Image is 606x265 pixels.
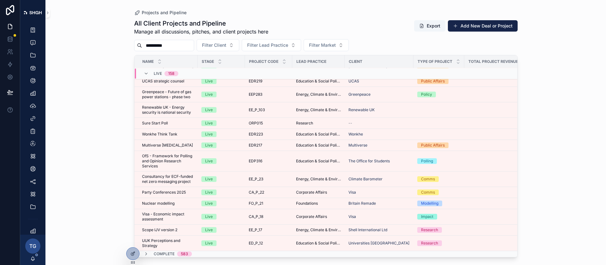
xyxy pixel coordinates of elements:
a: EE_P_23 [249,177,288,182]
span: Renewable UK - Energy security is national security [142,105,194,115]
span: Climate Barometer [348,177,383,182]
span: EDR223 [249,132,263,137]
span: 3,000.00 [468,143,538,148]
a: Renewable UK [348,107,375,112]
a: Sure Start Poll [142,121,194,126]
span: ED_P_12 [249,241,263,246]
span: Consultancy for ECF-funded net zero messaging project [142,174,194,184]
a: The Office for Students [348,159,410,164]
a: Live [201,240,241,246]
a: 4,250.00 [468,79,538,84]
a: Live [201,131,241,137]
div: Public Affairs [421,142,445,148]
div: Live [205,131,213,137]
span: Nuclear modelling [142,201,175,206]
a: 8,000.00 [468,132,538,137]
button: Select Button [197,39,239,51]
a: Live [201,92,241,97]
a: Corporate Affairs [296,214,341,219]
a: Renewable UK [348,107,410,112]
a: Public Affairs [417,142,460,148]
span: FO_P_21 [249,201,263,206]
a: Visa [348,214,410,219]
span: EE_P_103 [249,107,265,112]
a: Live [201,158,241,164]
span: ORP015 [249,121,263,126]
a: Research [417,240,460,246]
h1: All Client Projects and Pipeline [134,19,268,28]
div: Live [205,78,213,84]
a: Impact [417,214,460,220]
div: Research [421,240,438,246]
a: Policy [417,92,460,97]
a: Universities [GEOGRAPHIC_DATA] [348,241,410,246]
a: Climate Barometer [348,177,410,182]
a: Live [201,176,241,182]
span: -- [348,121,352,126]
span: 120,000.00 [468,227,538,232]
a: Multiverse [MEDICAL_DATA] [142,143,194,148]
div: Live [205,142,213,148]
div: Live [205,214,213,220]
a: Wonkhe Think Tank [142,132,194,137]
a: Live [201,214,241,220]
a: UUK Perceptions and Strategy [142,238,194,248]
a: ED_P_12 [249,241,288,246]
a: 61,428.00 [468,190,538,195]
span: Multiverse [348,143,367,148]
div: Live [205,92,213,97]
span: Foundations [296,201,318,206]
a: ORP015 [249,121,288,126]
a: Energy, Climate & Environment [296,107,341,112]
span: Britain Remade [348,201,376,206]
a: Visa [348,190,410,195]
button: Add New Deal or Project [448,20,518,32]
a: EE_P_103 [249,107,288,112]
span: Scope IJV version 2 [142,227,177,232]
a: 15,000.00 [468,121,538,126]
a: UCAS [348,79,410,84]
span: Greenpeace - Future of gas power stations - phase two [142,89,194,99]
a: Live [201,201,241,206]
a: 66,500.00 [468,241,538,246]
div: scrollable content [20,25,45,235]
a: Live [201,78,241,84]
button: Export [414,20,445,32]
a: Shell International Ltd [348,227,410,232]
span: 0.00 [468,159,538,164]
div: Research [421,227,438,233]
a: Live [201,227,241,233]
a: Projects and Pipeline [134,9,187,16]
a: Party Conferences 2025 [142,190,194,195]
span: EDR219 [249,79,262,84]
a: OfS - Framework for Polling and Opinion Research Services [142,154,194,169]
a: Live [201,107,241,113]
a: EEP283 [249,92,288,97]
a: Energy, Climate & Environment [296,177,341,182]
span: UCAS [348,79,359,84]
a: Polling [417,158,460,164]
a: Research [296,121,341,126]
div: Policy [421,92,432,97]
a: Scope IJV version 2 [142,227,194,232]
span: Education & Social Policy [296,79,341,84]
div: 583 [181,251,188,256]
span: TG [29,242,36,250]
div: Polling [421,158,433,164]
a: Energy, Climate & Environment [296,227,341,232]
span: Greenpeace [348,92,371,97]
a: -- [348,121,410,126]
span: 5,000.00 [468,201,538,206]
a: FO_P_21 [249,201,288,206]
a: Live [201,142,241,148]
div: Live [205,240,213,246]
span: Education & Social Policy [296,143,341,148]
a: 133,500.00 [468,214,538,219]
span: Filter Client [202,42,226,48]
a: UCAS strategic counsel [142,79,194,84]
span: EDP316 [249,159,262,164]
